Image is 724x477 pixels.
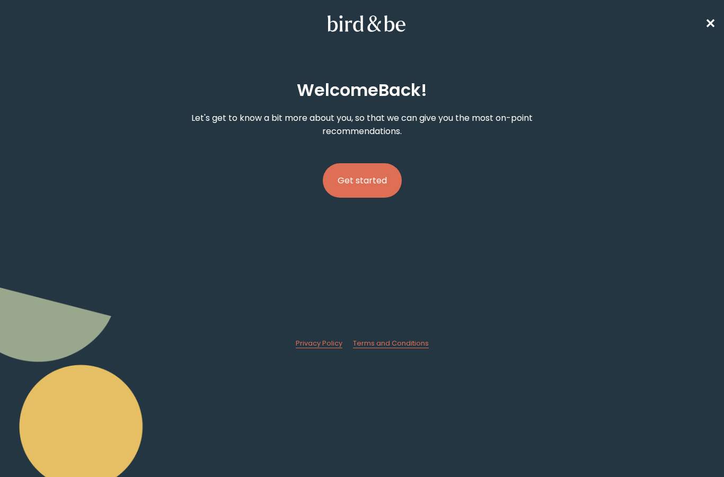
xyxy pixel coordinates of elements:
button: Get started [323,163,402,198]
a: Get started [323,146,402,215]
p: Let's get to know a bit more about you, so that we can give you the most on-point recommendations. [190,111,535,138]
span: Privacy Policy [296,339,342,348]
iframe: Gorgias live chat messenger [671,427,713,466]
a: Privacy Policy [296,339,342,348]
span: ✕ [705,15,716,32]
h2: Welcome Back ! [297,77,427,103]
a: ✕ [705,14,716,33]
a: Terms and Conditions [353,339,429,348]
span: Terms and Conditions [353,339,429,348]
